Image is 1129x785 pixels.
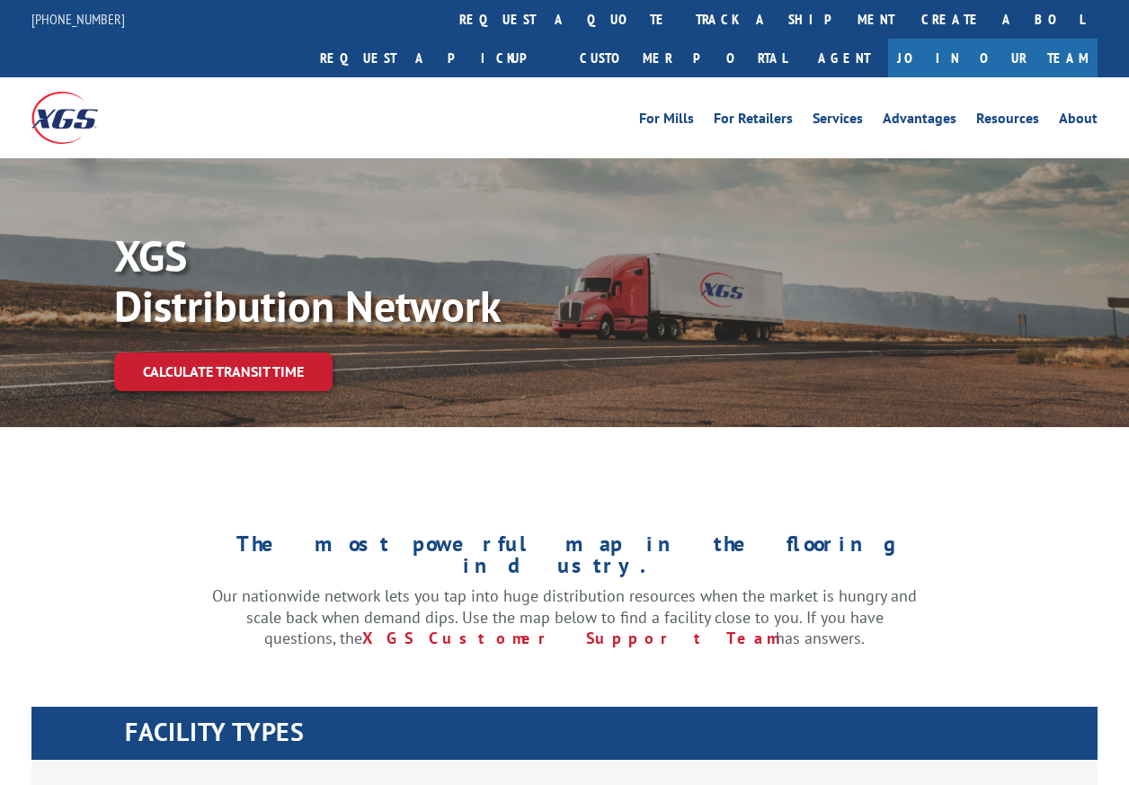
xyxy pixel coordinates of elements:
a: Request a pickup [307,39,566,77]
a: Calculate transit time [114,352,333,391]
a: Customer Portal [566,39,800,77]
a: Advantages [883,112,956,131]
p: XGS Distribution Network [114,230,653,331]
p: Our nationwide network lets you tap into huge distribution resources when the market is hungry an... [212,585,917,649]
a: Join Our Team [888,39,1098,77]
a: Agent [800,39,888,77]
h1: The most powerful map in the flooring industry. [212,533,917,585]
h1: FACILITY TYPES [125,719,1098,754]
a: Resources [976,112,1039,131]
a: For Retailers [714,112,793,131]
a: About [1059,112,1098,131]
a: [PHONE_NUMBER] [31,10,125,28]
a: For Mills [639,112,694,131]
a: Services [813,112,863,131]
a: XGS Customer Support Team [362,628,776,648]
